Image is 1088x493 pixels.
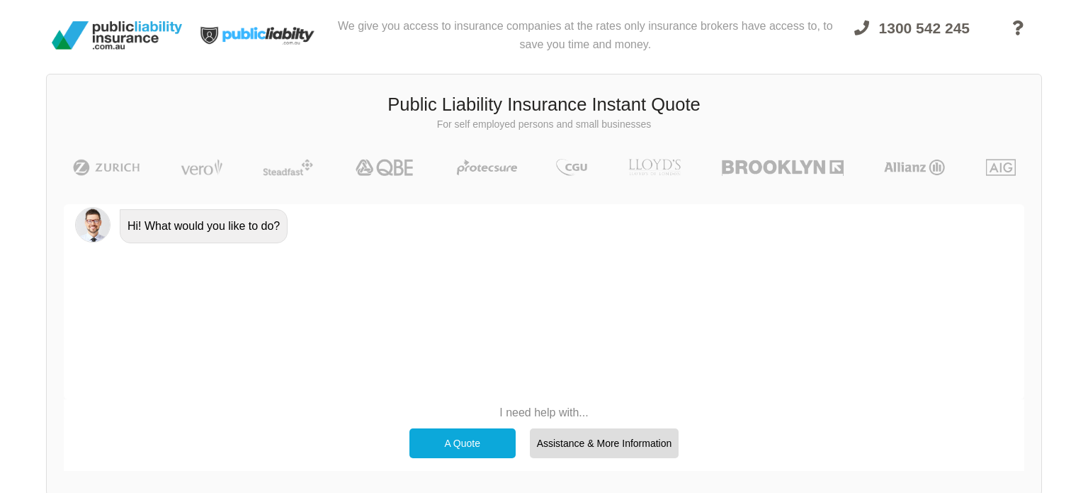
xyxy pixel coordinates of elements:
[451,159,523,176] img: Protecsure | Public Liability Insurance
[174,159,229,176] img: Vero | Public Liability Insurance
[347,159,424,176] img: QBE | Public Liability Insurance
[257,159,319,176] img: Steadfast | Public Liability Insurance
[46,16,188,55] img: Public Liability Insurance
[879,20,970,36] span: 1300 542 245
[329,6,841,65] div: We give you access to insurance companies at the rates only insurance brokers have access to, to ...
[550,159,593,176] img: CGU | Public Liability Insurance
[57,118,1031,132] p: For self employed persons and small businesses
[716,159,849,176] img: Brooklyn | Public Liability Insurance
[877,159,952,176] img: Allianz | Public Liability Insurance
[75,207,110,243] img: Chatbot | PLI
[57,92,1031,118] h3: Public Liability Insurance Instant Quote
[841,11,982,65] a: 1300 542 245
[530,428,679,458] div: Assistance & More Information
[188,6,329,65] img: Public Liability Insurance Light
[620,159,688,176] img: LLOYD's | Public Liability Insurance
[120,209,288,243] div: Hi! What would you like to do?
[409,428,516,458] div: A Quote
[980,159,1022,176] img: AIG | Public Liability Insurance
[67,159,147,176] img: Zurich | Public Liability Insurance
[402,405,686,421] p: I need help with...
